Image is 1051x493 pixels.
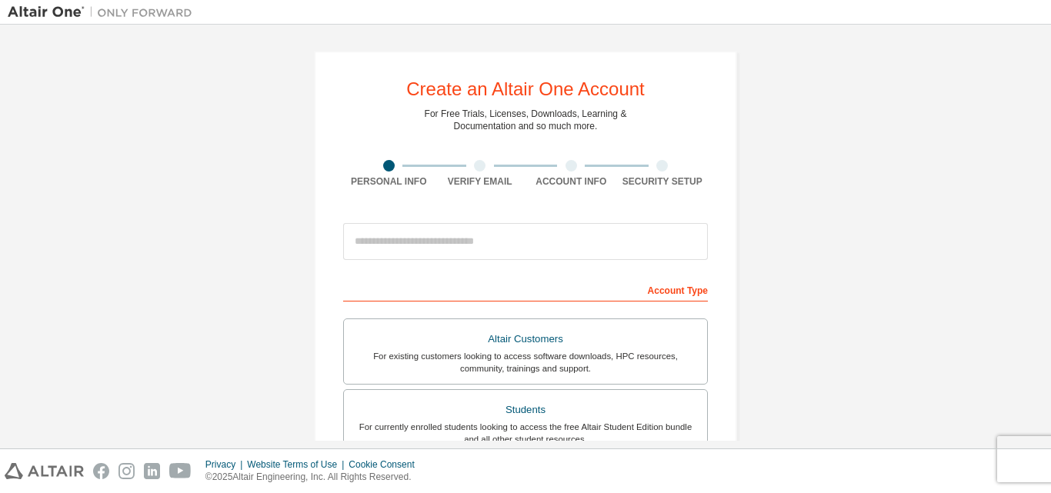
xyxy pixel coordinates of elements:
[617,175,709,188] div: Security Setup
[247,458,349,471] div: Website Terms of Use
[406,80,645,98] div: Create an Altair One Account
[349,458,423,471] div: Cookie Consent
[169,463,192,479] img: youtube.svg
[425,108,627,132] div: For Free Trials, Licenses, Downloads, Learning & Documentation and so much more.
[118,463,135,479] img: instagram.svg
[205,458,247,471] div: Privacy
[353,399,698,421] div: Students
[353,328,698,350] div: Altair Customers
[343,277,708,301] div: Account Type
[353,421,698,445] div: For currently enrolled students looking to access the free Altair Student Edition bundle and all ...
[93,463,109,479] img: facebook.svg
[205,471,424,484] p: © 2025 Altair Engineering, Inc. All Rights Reserved.
[144,463,160,479] img: linkedin.svg
[353,350,698,375] div: For existing customers looking to access software downloads, HPC resources, community, trainings ...
[435,175,526,188] div: Verify Email
[8,5,200,20] img: Altair One
[5,463,84,479] img: altair_logo.svg
[525,175,617,188] div: Account Info
[343,175,435,188] div: Personal Info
